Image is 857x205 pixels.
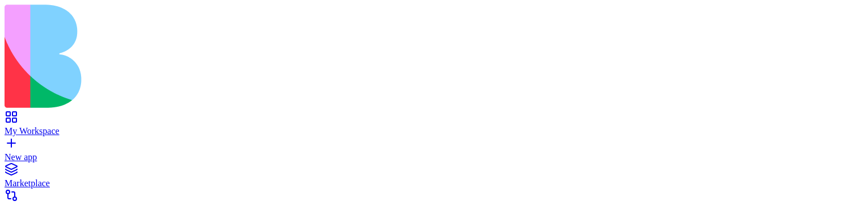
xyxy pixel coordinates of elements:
[5,116,852,136] a: My Workspace
[5,168,852,189] a: Marketplace
[5,142,852,162] a: New app
[5,126,852,136] div: My Workspace
[5,5,460,108] img: logo
[5,152,852,162] div: New app
[5,178,852,189] div: Marketplace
